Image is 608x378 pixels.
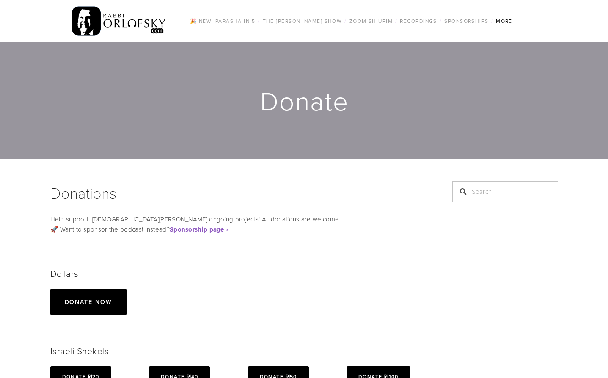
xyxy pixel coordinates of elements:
[491,17,493,25] span: /
[493,16,515,27] a: More
[50,345,431,356] h2: Israeli Shekels
[50,268,431,279] h2: Dollars
[440,17,442,25] span: /
[452,181,558,202] input: Search
[258,17,260,25] span: /
[170,225,228,234] strong: Sponsorship page ›
[397,16,439,27] a: Recordings
[395,17,397,25] span: /
[442,16,491,27] a: Sponsorships
[50,214,431,235] p: Help support [DEMOGRAPHIC_DATA][PERSON_NAME] ongoing projects! All donations are welcome. 🚀 Want ...
[72,5,166,38] img: RabbiOrlofsky.com
[170,225,230,234] a: Sponsorship page ›
[260,16,345,27] a: The [PERSON_NAME] Show
[187,16,258,27] a: 🎉 NEW! Parasha in 5
[50,87,559,114] h1: Donate
[347,16,395,27] a: Zoom Shiurim
[344,17,347,25] span: /
[50,181,431,204] h1: Donations
[50,289,127,315] a: Donate now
